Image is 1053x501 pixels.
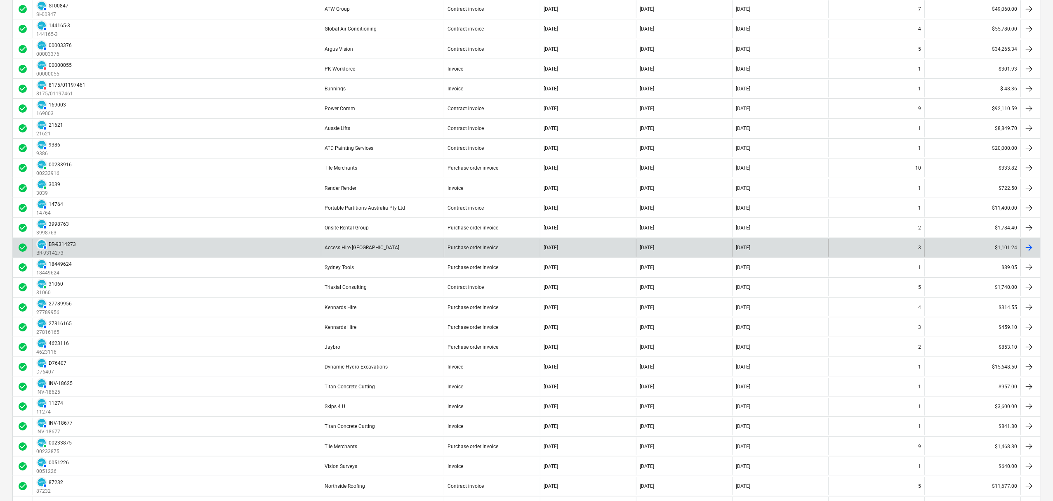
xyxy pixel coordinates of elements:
[448,423,463,429] div: Invoice
[18,183,28,193] span: check_circle
[36,120,47,130] div: Invoice has been synced with Xero and its status is currently AUTHORISED
[36,190,60,197] p: 3039
[18,421,28,431] span: check_circle
[49,201,63,207] div: 14764
[544,185,558,191] div: [DATE]
[325,344,340,350] div: Jaybro
[544,165,558,171] div: [DATE]
[640,404,654,409] div: [DATE]
[49,142,60,148] div: 9386
[325,225,369,231] div: Onsite Rental Group
[36,199,47,210] div: Invoice has been synced with Xero and its status is currently AUTHORISED
[448,26,484,32] div: Contract invoice
[18,104,28,113] div: Invoice was approved
[544,125,558,131] div: [DATE]
[924,0,1020,18] div: $49,060.00
[918,145,921,151] div: 1
[640,26,654,32] div: [DATE]
[18,24,28,34] div: Invoice was approved
[36,90,85,97] p: 8175/01197461
[448,284,484,290] div: Contract invoice
[640,305,654,310] div: [DATE]
[36,289,63,296] p: 31060
[18,302,28,312] div: Invoice was approved
[918,185,921,191] div: 1
[36,298,47,309] div: Invoice has been synced with Xero and its status is currently AUTHORISED
[325,86,346,92] div: Bunnings
[640,165,654,171] div: [DATE]
[544,423,558,429] div: [DATE]
[36,338,47,349] div: Invoice has been synced with Xero and its status is currently AUTHORISED
[18,322,28,332] div: Invoice was approved
[325,404,345,409] div: Skips 4 U
[924,279,1020,296] div: $1,740.00
[918,46,921,52] div: 5
[18,203,28,213] div: Invoice was approved
[38,260,46,268] img: xero.svg
[49,380,73,386] div: INV-18625
[18,421,28,431] div: Invoice was approved
[918,384,921,390] div: 1
[38,379,46,388] img: xero.svg
[18,84,28,94] span: check_circle
[918,26,921,32] div: 4
[736,185,750,191] div: [DATE]
[36,269,72,276] p: 18449624
[448,145,484,151] div: Contract invoice
[924,358,1020,376] div: $15,648.50
[18,64,28,74] span: check_circle
[448,66,463,72] div: Invoice
[36,179,47,190] div: Invoice has been synced with Xero and its status is currently PAID
[325,423,375,429] div: Titan Concrete Cutting
[736,205,750,211] div: [DATE]
[544,404,558,409] div: [DATE]
[915,165,921,171] div: 10
[49,62,72,68] div: 00000055
[924,298,1020,316] div: $314.55
[18,402,28,411] div: Invoice was approved
[49,182,60,187] div: 3039
[448,245,498,250] div: Purchase order invoice
[544,245,558,250] div: [DATE]
[18,322,28,332] span: check_circle
[18,262,28,272] div: Invoice was approved
[736,305,750,310] div: [DATE]
[544,265,558,270] div: [DATE]
[736,265,750,270] div: [DATE]
[36,40,47,51] div: Invoice has been synced with Xero and its status is currently AUTHORISED
[448,225,498,231] div: Purchase order invoice
[448,205,484,211] div: Contract invoice
[640,125,654,131] div: [DATE]
[736,384,750,390] div: [DATE]
[736,284,750,290] div: [DATE]
[448,324,498,330] div: Purchase order invoice
[36,150,60,157] p: 9386
[36,229,69,236] p: 3998763
[36,130,63,137] p: 21621
[736,106,750,111] div: [DATE]
[448,6,484,12] div: Contract invoice
[544,46,558,52] div: [DATE]
[640,205,654,211] div: [DATE]
[18,223,28,233] span: check_circle
[736,225,750,231] div: [DATE]
[924,80,1020,97] div: $-48.36
[640,344,654,350] div: [DATE]
[38,300,46,308] img: xero.svg
[36,219,47,229] div: Invoice has been synced with Xero and its status is currently AUTHORISED
[325,364,388,370] div: Dynamic Hydro Excavations
[38,439,46,447] img: xero.svg
[924,338,1020,356] div: $853.10
[736,344,750,350] div: [DATE]
[36,409,63,416] p: 11274
[325,165,357,171] div: Tile Merchants
[918,305,921,310] div: 4
[18,262,28,272] span: check_circle
[448,185,463,191] div: Invoice
[38,101,46,109] img: xero.svg
[38,458,46,467] img: xero.svg
[38,121,46,129] img: xero.svg
[448,106,484,111] div: Contract invoice
[325,125,350,131] div: Aussie Lifts
[38,399,46,407] img: xero.svg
